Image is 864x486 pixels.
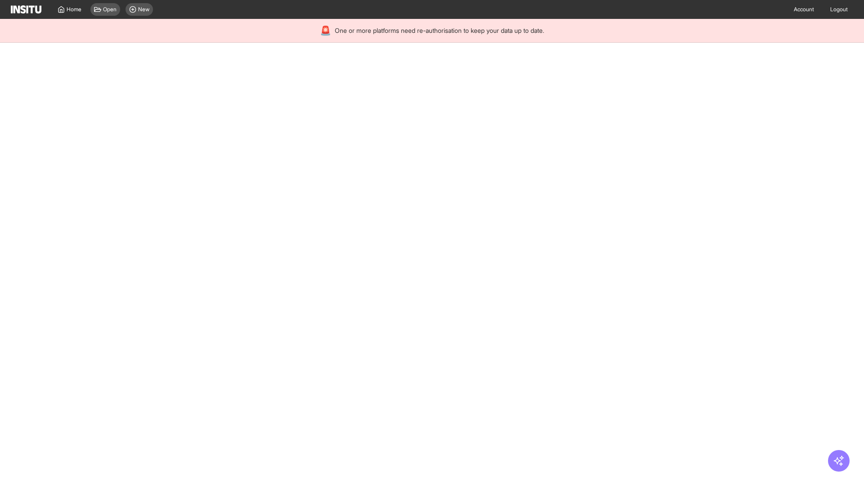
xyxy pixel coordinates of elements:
[67,6,81,13] span: Home
[103,6,117,13] span: Open
[11,5,41,13] img: Logo
[335,26,544,35] span: One or more platforms need re-authorisation to keep your data up to date.
[320,24,331,37] div: 🚨
[138,6,149,13] span: New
